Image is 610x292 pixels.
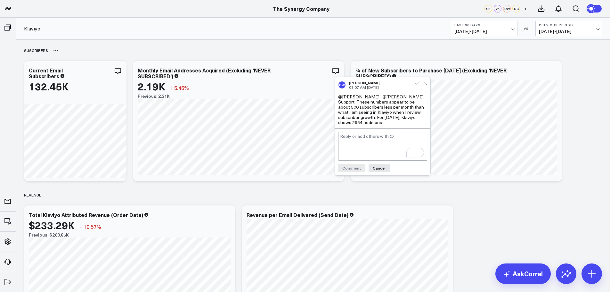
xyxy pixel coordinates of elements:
div: CS [484,5,492,13]
div: VS [521,27,532,30]
a: Klaviyo [24,25,40,32]
div: 2.19K [138,80,166,92]
div: DW [503,5,511,13]
button: Last 30 Days[DATE]-[DATE] [451,21,517,36]
span: 10.57% [84,223,101,230]
div: DW [338,81,346,89]
div: Previous: 2.31K [138,94,339,99]
span: ↓ [80,222,82,231]
div: Current Email Subscribers [29,67,63,79]
div: Total Klaviyo Attributed Revenue (Order Date) [29,211,143,218]
button: Cancel [369,164,390,172]
span: 5.45% [174,84,189,91]
span: + [524,6,527,11]
span: ↓ [170,84,173,92]
div: Suscribers [24,43,48,58]
div: [PERSON_NAME] [349,80,380,85]
b: Last 30 Days [454,23,514,27]
div: REVENUE [24,188,41,202]
span: [DATE] - [DATE] [539,29,598,34]
div: Previous: $260.85K [29,232,231,238]
div: % of New Subscribers to Purchase [DATE] (Excluding 'NEVER SUBSCRIBED') [355,67,507,79]
button: Previous Period[DATE]-[DATE] [535,21,602,36]
div: $233.29K [29,219,75,231]
div: Revenue per Email Delivered (Send Date) [247,211,348,218]
span: 08:07 AM [DATE] [349,85,379,90]
div: Monthly Email Addresses Acquired (Excluding 'NEVER SUBSCRIBED') [138,67,271,79]
button: Comment [338,164,365,172]
span: [DATE] - [DATE] [454,29,514,34]
button: + [522,5,529,13]
a: The Synergy Company [273,5,329,12]
a: AskCorral [495,263,551,284]
div: 132.45K [29,80,69,92]
div: VK [494,5,501,13]
textarea: To enrich screen reader interactions, please activate Accessibility in Grammarly extension settings [338,132,427,161]
b: Previous Period [539,23,598,27]
div: @[PERSON_NAME] @[PERSON_NAME] Support These numbers appear to be about 500 subscribers less per m... [338,94,427,125]
div: DC [512,5,520,13]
